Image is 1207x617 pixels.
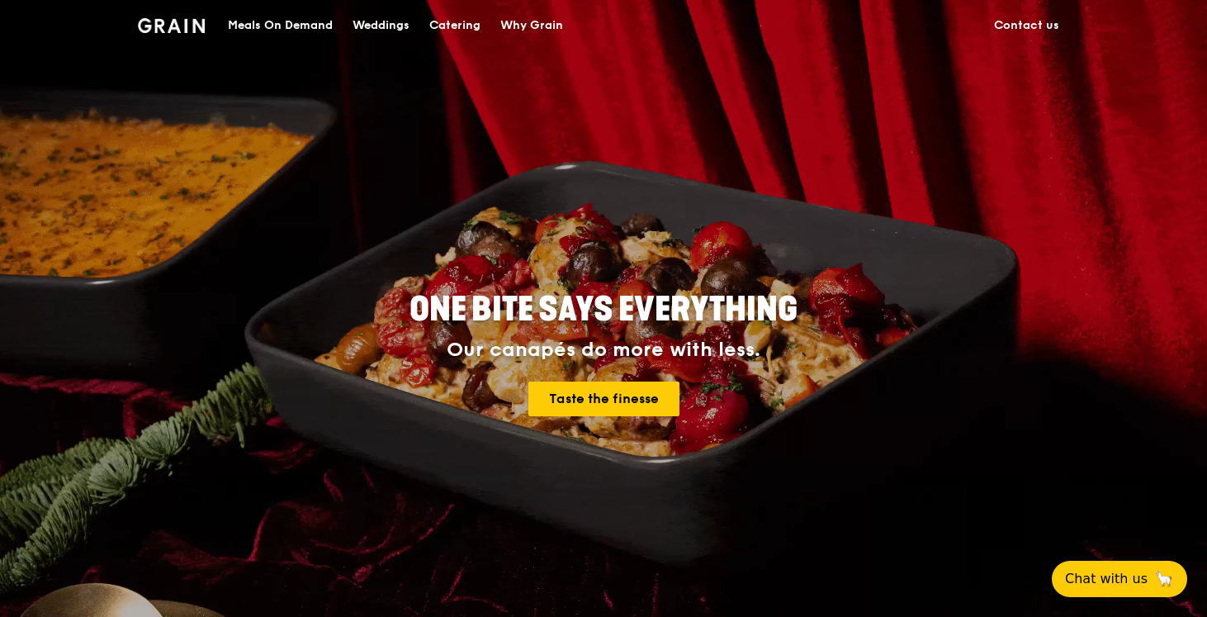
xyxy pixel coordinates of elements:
[306,339,901,362] div: Our canapés do more with less.
[419,1,490,50] a: Catering
[984,1,1069,50] a: Contact us
[409,290,798,330] span: ONE BITE SAYS EVERYTHING
[490,1,573,50] a: Why Grain
[1154,569,1174,589] span: 🦙
[353,1,409,50] div: Weddings
[500,1,563,50] div: Why Grain
[228,1,333,50] div: Meals On Demand
[138,18,205,33] img: Grain
[528,382,679,416] a: Taste the finesse
[1052,561,1187,597] button: Chat with us🦙
[1065,569,1148,589] span: Chat with us
[429,1,480,50] div: Catering
[343,1,419,50] a: Weddings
